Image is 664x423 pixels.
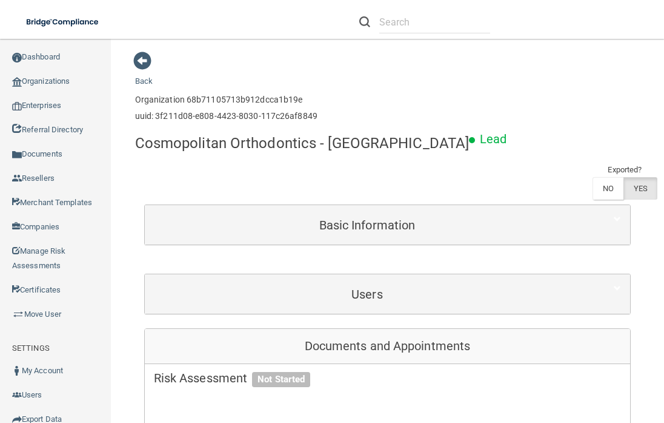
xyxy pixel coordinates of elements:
h6: uuid: 3f211d08-e808-4423-8030-117c26af8849 [135,112,317,121]
div: Documents and Appointments [145,329,630,364]
h4: Cosmopolitan Orthodontics - [GEOGRAPHIC_DATA] [135,135,470,151]
a: Users [154,280,621,308]
input: Search [379,11,490,33]
p: Lead [480,128,506,151]
td: Exported? [593,163,658,177]
h5: Basic Information [154,218,581,232]
span: Not Started [252,372,310,388]
img: organization-icon.f8decf85.png [12,77,22,87]
img: ic-search.3b580494.png [359,16,370,27]
h5: Users [154,288,581,301]
a: Back [135,62,153,86]
label: SETTINGS [12,341,50,356]
label: NO [593,177,623,200]
img: ic_user_dark.df1a06c3.png [12,366,22,376]
h6: Organization 68b71105713b912dcca1b19e [135,95,317,104]
a: Basic Information [154,211,621,239]
img: ic_reseller.de258add.png [12,174,22,183]
img: bridge_compliance_login_screen.278c3ca4.svg [18,10,108,35]
img: enterprise.0d942306.png [12,102,22,110]
h5: Risk Assessment [154,371,621,385]
img: briefcase.64adab9b.png [12,308,24,320]
img: icon-users.e205127d.png [12,390,22,400]
img: ic_dashboard_dark.d01f4a41.png [12,53,22,63]
label: YES [623,177,657,200]
img: icon-documents.8dae5593.png [12,150,22,160]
